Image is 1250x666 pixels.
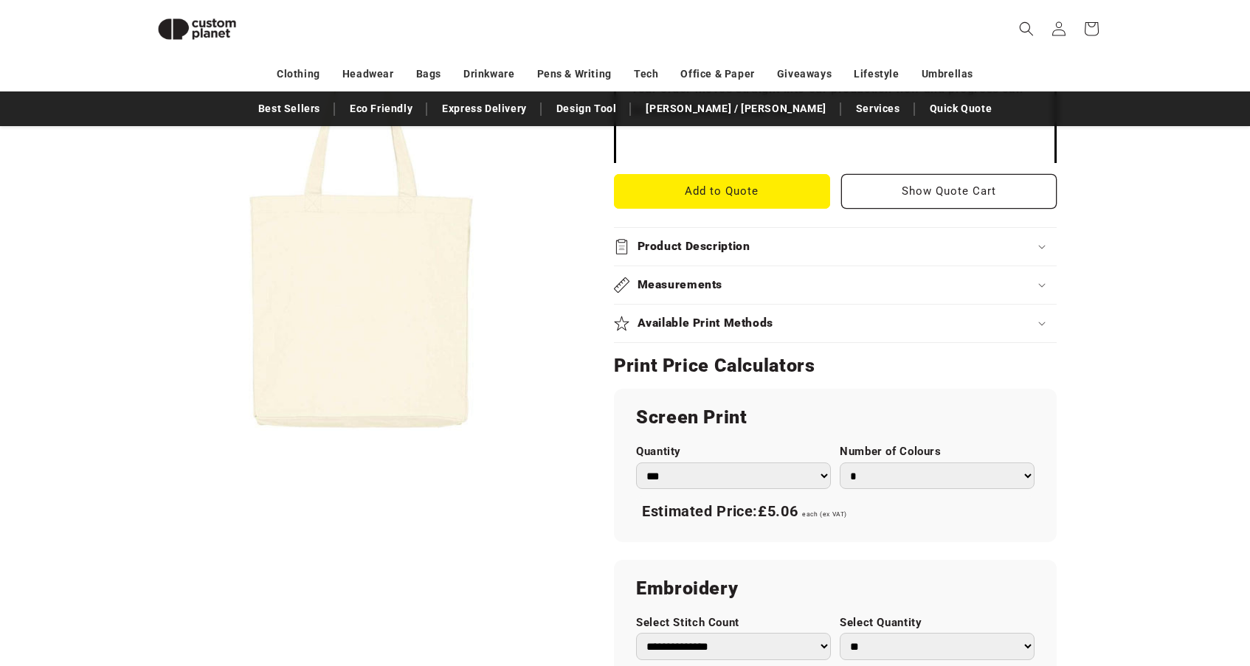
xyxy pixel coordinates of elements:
iframe: Chat Widget [997,507,1250,666]
div: Estimated Price: [636,496,1035,527]
a: Eco Friendly [342,96,420,122]
a: Best Sellers [251,96,328,122]
a: Bags [416,61,441,87]
h2: Measurements [638,277,723,293]
h2: Print Price Calculators [614,354,1057,378]
h2: Available Print Methods [638,316,774,331]
label: Number of Colours [840,445,1035,459]
span: each (ex VAT) [802,510,847,518]
summary: Product Description [614,228,1057,266]
button: Add to Quote [614,174,830,209]
span: £5.06 [758,502,798,520]
a: Quick Quote [922,96,1000,122]
summary: Measurements [614,266,1057,304]
a: Umbrellas [922,61,973,87]
a: Services [849,96,908,122]
summary: Available Print Methods [614,305,1057,342]
a: Express Delivery [435,96,534,122]
a: Lifestyle [854,61,899,87]
a: Pens & Writing [537,61,612,87]
summary: Search [1010,13,1043,45]
media-gallery: Gallery Viewer [145,22,577,454]
img: Custom Planet [145,6,249,52]
a: Giveaways [777,61,832,87]
iframe: Customer reviews powered by Trustpilot [631,133,1040,148]
label: Select Quantity [840,616,1035,630]
a: Clothing [277,61,320,87]
label: Quantity [636,445,831,459]
a: Drinkware [463,61,514,87]
a: Headwear [342,61,394,87]
button: Show Quote Cart [841,174,1057,209]
a: [PERSON_NAME] / [PERSON_NAME] [638,96,833,122]
a: Design Tool [549,96,624,122]
h2: Product Description [638,239,750,254]
label: Select Stitch Count [636,616,831,630]
h2: Screen Print [636,406,1035,429]
a: Office & Paper [680,61,754,87]
a: Tech [634,61,658,87]
h2: Embroidery [636,577,1035,600]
